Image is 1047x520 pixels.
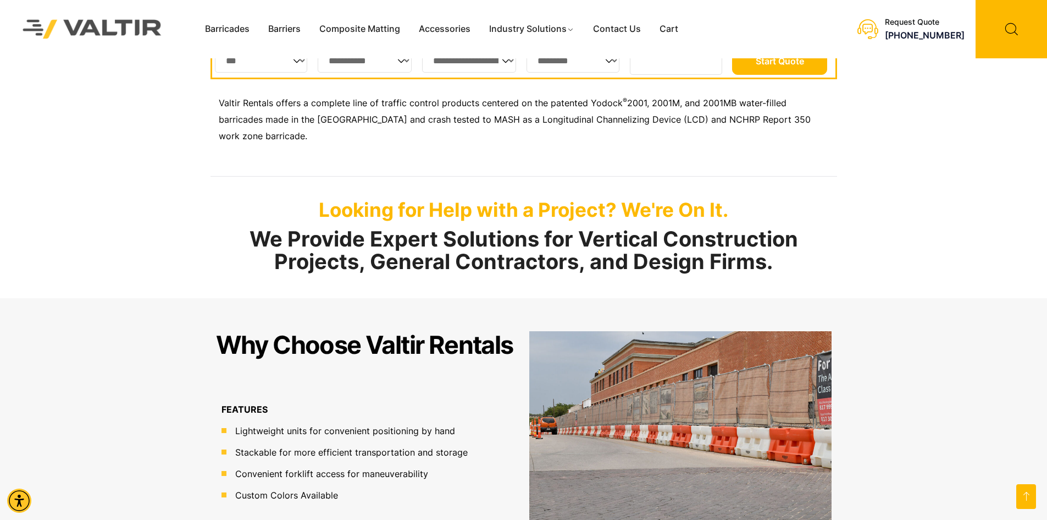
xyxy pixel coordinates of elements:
a: Composite Matting [310,21,409,37]
img: Valtir Rentals [8,5,176,53]
select: Single select [318,49,412,73]
a: Barriers [259,21,310,37]
a: Cart [650,21,688,37]
a: Open this option [1016,484,1036,509]
a: Accessories [409,21,480,37]
h2: Why Choose Valtir Rentals [216,331,513,359]
sup: ® [623,96,627,105]
span: Custom Colors Available [232,489,338,502]
h2: We Provide Expert Solutions for Vertical Construction Projects, General Contractors, and Design F... [210,228,837,274]
span: Stackable for more efficient transportation and storage [232,446,468,459]
a: Barricades [196,21,259,37]
span: Valtir Rentals offers a complete line of traffic control products centered on the patented Yodock [219,97,623,108]
span: 2001, 2001M, and 2001MB water-filled barricades made in the [GEOGRAPHIC_DATA] and crash tested to... [219,97,811,141]
span: Lightweight units for convenient positioning by hand [232,424,455,437]
select: Single select [215,49,308,73]
a: Contact Us [584,21,650,37]
p: Looking for Help with a Project? We're On It. [210,198,837,221]
a: Industry Solutions [480,21,584,37]
select: Single select [527,49,619,73]
button: Start Quote [732,47,827,75]
b: FEATURES [221,404,268,415]
span: Convenient forklift access for maneuverability [232,467,428,480]
div: Request Quote [885,18,965,27]
div: Accessibility Menu [7,489,31,513]
select: Single select [422,49,516,73]
a: call (888) 496-3625 [885,30,965,41]
input: Number [630,47,722,75]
